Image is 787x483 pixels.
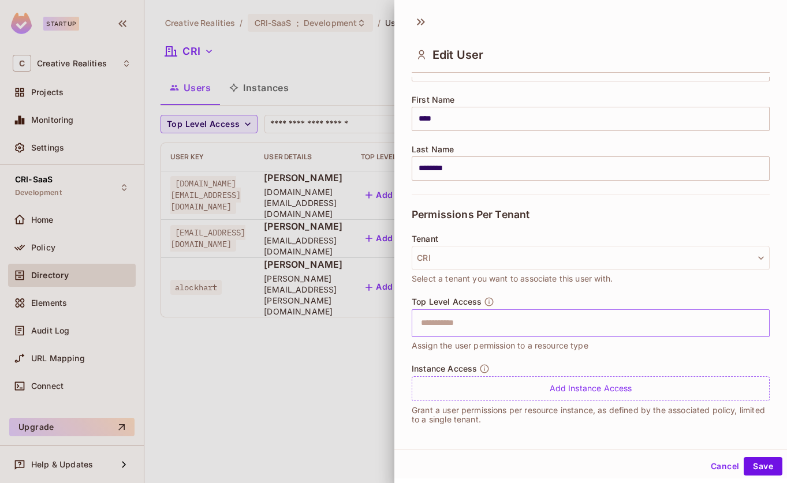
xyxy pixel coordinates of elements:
[412,339,588,352] span: Assign the user permission to a resource type
[412,145,454,154] span: Last Name
[744,457,782,475] button: Save
[412,209,529,220] span: Permissions Per Tenant
[763,321,766,324] button: Open
[412,246,770,270] button: CRI
[412,272,613,285] span: Select a tenant you want to associate this user with.
[412,95,455,104] span: First Name
[432,48,483,62] span: Edit User
[412,297,482,306] span: Top Level Access
[412,376,770,401] div: Add Instance Access
[706,457,744,475] button: Cancel
[412,406,770,424] p: Grant a user permissions per resource instance, as defined by the associated policy, limited to a...
[412,234,438,244] span: Tenant
[412,364,477,373] span: Instance Access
